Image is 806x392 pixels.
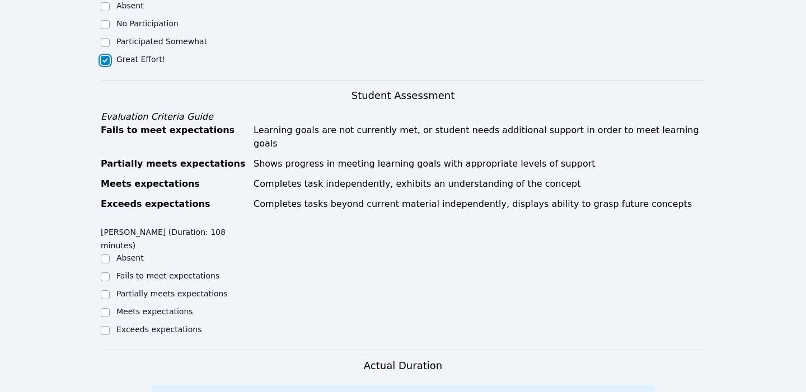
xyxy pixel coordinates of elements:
[254,197,705,211] div: Completes tasks beyond current material independently, displays ability to grasp future concepts
[116,325,201,334] label: Exceeds expectations
[116,307,193,316] label: Meets expectations
[254,157,705,171] div: Shows progress in meeting learning goals with appropriate levels of support
[101,124,247,150] div: Fails to meet expectations
[254,124,705,150] div: Learning goals are not currently met, or student needs additional support in order to meet learni...
[101,197,247,211] div: Exceeds expectations
[116,253,144,262] label: Absent
[101,157,247,171] div: Partially meets expectations
[254,177,705,191] div: Completes task independently, exhibits an understanding of the concept
[101,177,247,191] div: Meets expectations
[101,222,252,252] legend: [PERSON_NAME] (Duration: 108 minutes)
[116,19,179,28] label: No Participation
[101,110,705,124] div: Evaluation Criteria Guide
[364,358,442,374] h3: Actual Duration
[116,1,144,10] label: Absent
[116,271,219,280] label: Fails to meet expectations
[101,88,705,103] h3: Student Assessment
[116,289,228,298] label: Partially meets expectations
[116,37,207,46] label: Participated Somewhat
[116,55,165,64] label: Great Effort!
